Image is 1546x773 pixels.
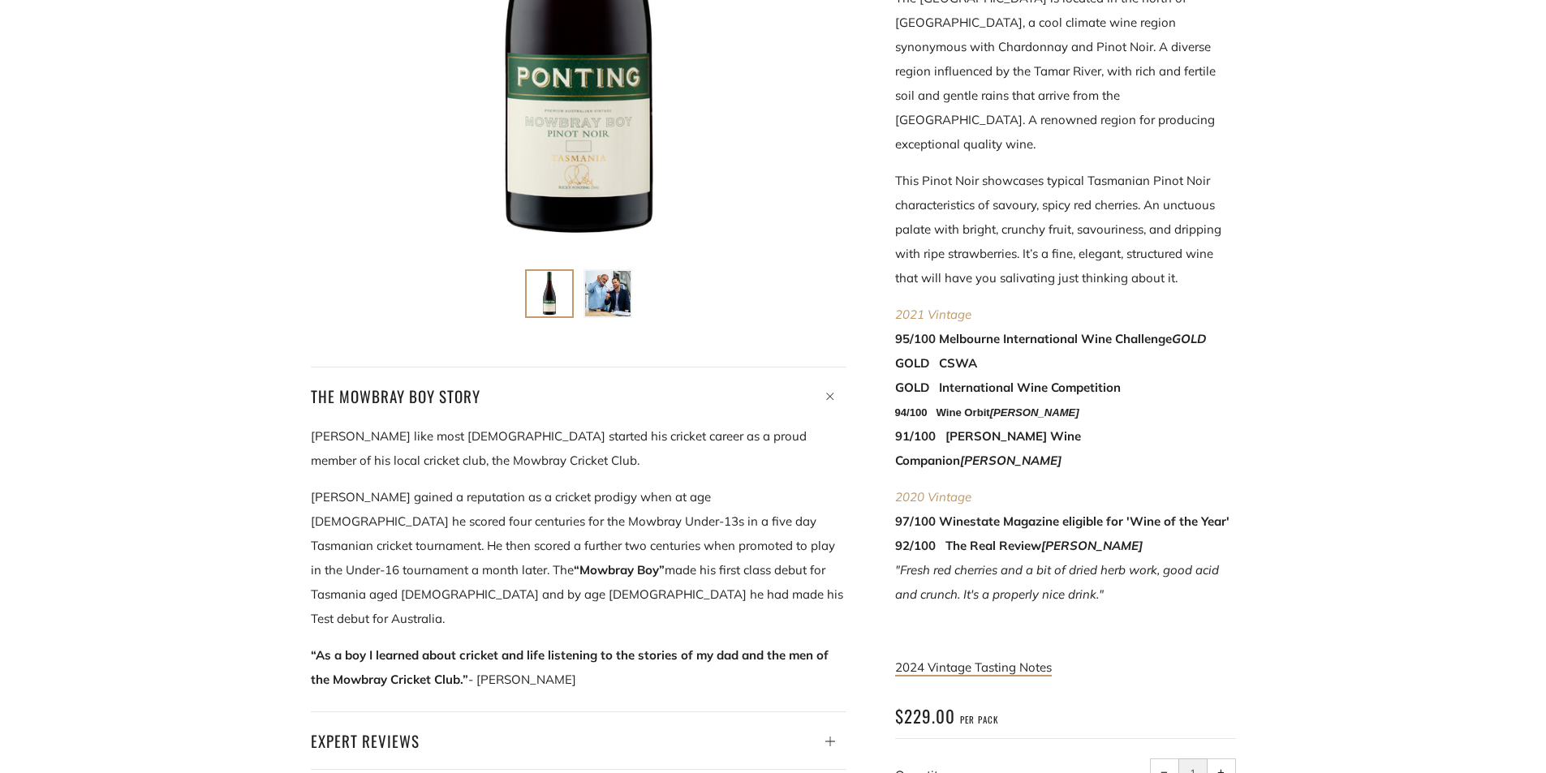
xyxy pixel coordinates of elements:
p: [PERSON_NAME] like most [DEMOGRAPHIC_DATA] started his cricket career as a proud member of his lo... [311,424,846,473]
img: Load image into Gallery viewer, Ponting &#39;Mowbray Boy&#39; Tasmanian Pinot Noir 2024 [527,271,572,316]
a: The Mowbray Boy Story [311,367,846,410]
strong: 92/100 The Real Review [895,538,1143,553]
strong: 91/100 [PERSON_NAME] Wine Companion [895,428,1081,468]
a: Expert Reviews [311,711,846,754]
span: "Fresh red cherries and a bit of dried herb work, good acid and crunch. It's a properly nice drink." [895,562,1219,602]
button: Load image into Gallery viewer, Ponting &#39;Mowbray Boy&#39; Tasmanian Pinot Noir 2024 [525,269,574,318]
img: Load image into Gallery viewer, Ben Riggs Ponting Wines [585,271,631,316]
span: 2021 Vintage [895,307,971,322]
em: [PERSON_NAME] [960,453,1062,468]
p: This Pinot Noir showcases typical Tasmanian Pinot Noir characteristics of savoury, spicy red cher... [895,169,1236,290]
p: - [PERSON_NAME] [311,643,846,692]
span: $229.00 [895,703,955,728]
p: [PERSON_NAME] gained a reputation as a cricket prodigy when at age [DEMOGRAPHIC_DATA] he scored f... [311,485,846,631]
span: 2020 Vintage [895,489,971,505]
strong: “Mowbray Boy” [574,562,665,578]
strong: “As a boy I learned about cricket and life listening to the stories of my dad and the men of the ... [311,647,829,687]
h4: The Mowbray Boy Story [311,382,846,410]
strong: GOLD CSWA GOLD International Wine Competition [895,355,1121,395]
strong: 94/100 Wine Orbit [895,406,1079,419]
h4: Expert Reviews [311,727,846,754]
a: 2024 Vintage Tasting Notes [895,659,1052,676]
em: [PERSON_NAME] [990,406,1079,419]
span: 2024 Vintage Tasting Notes [895,659,1052,675]
em: [PERSON_NAME] [1041,538,1143,553]
strong: 97/100 Winestate Magazine eligible for 'Wine of the Year' [895,513,1229,529]
strong: 95/100 Melbourne International Wine Challenge [895,331,1206,346]
span: per pack [960,714,998,726]
em: GOLD [1172,331,1206,346]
